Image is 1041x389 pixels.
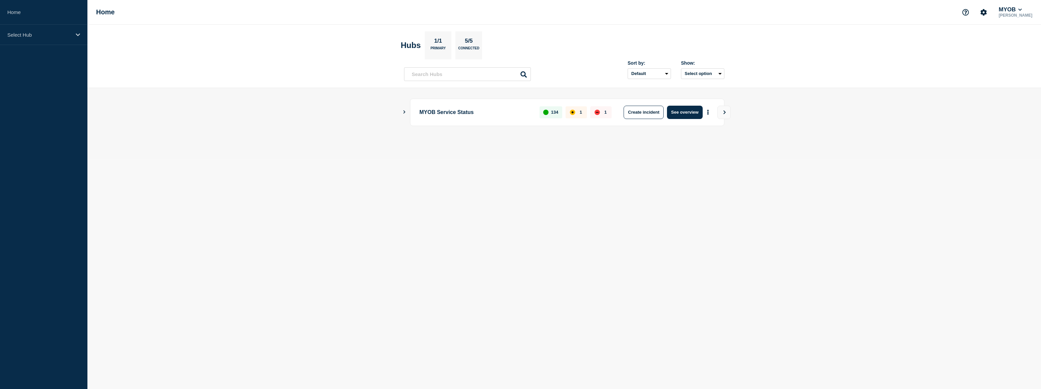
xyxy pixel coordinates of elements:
[717,106,731,119] button: View
[959,5,973,19] button: Support
[997,6,1023,13] button: MYOB
[570,110,575,115] div: affected
[430,46,446,53] p: Primary
[604,110,607,115] p: 1
[681,60,724,66] div: Show:
[543,110,549,115] div: up
[595,110,600,115] div: down
[551,110,559,115] p: 134
[404,67,531,81] input: Search Hubs
[628,68,671,79] select: Sort by
[462,38,475,46] p: 5/5
[628,60,671,66] div: Sort by:
[580,110,582,115] p: 1
[419,106,532,119] p: MYOB Service Status
[667,106,702,119] button: See overview
[403,110,406,115] button: Show Connected Hubs
[624,106,664,119] button: Create incident
[977,5,991,19] button: Account settings
[681,68,724,79] button: Select option
[997,13,1034,18] p: [PERSON_NAME]
[458,46,479,53] p: Connected
[7,32,71,38] p: Select Hub
[401,41,421,50] h2: Hubs
[704,106,712,118] button: More actions
[96,8,115,16] h1: Home
[432,38,445,46] p: 1/1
